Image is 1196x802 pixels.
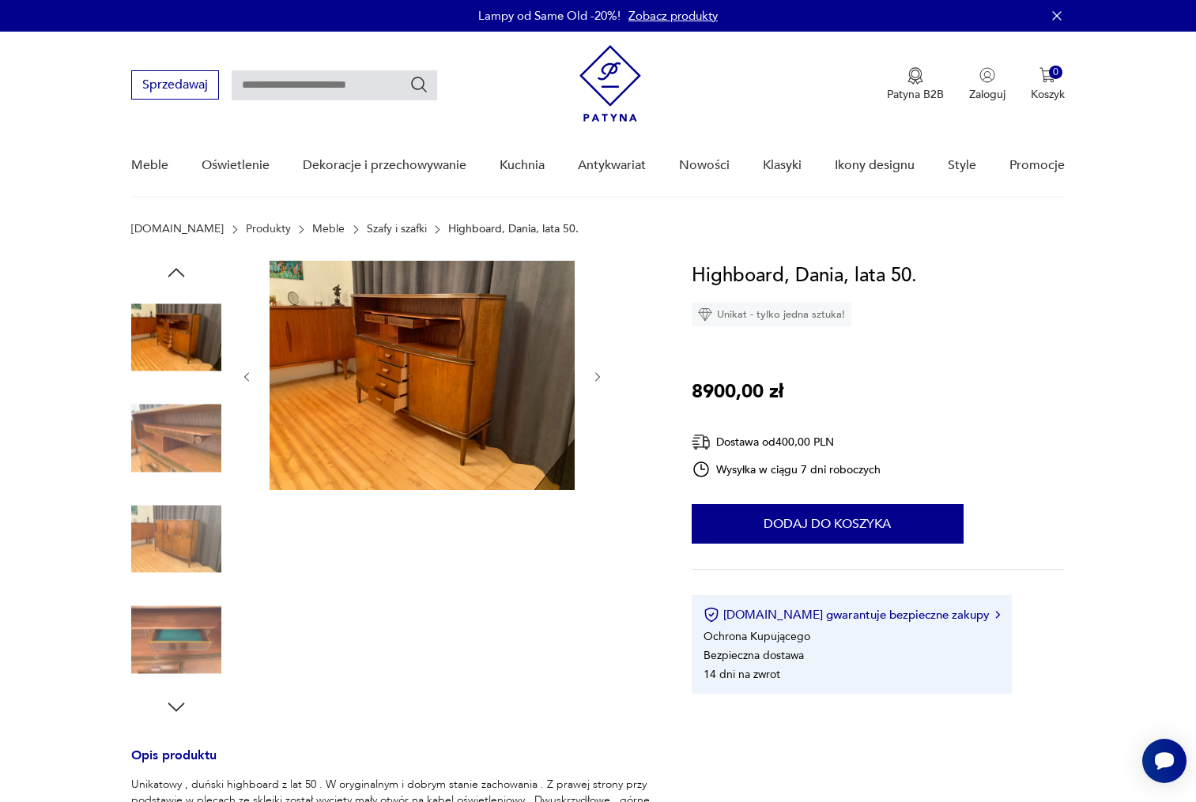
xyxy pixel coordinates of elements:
[131,494,221,584] img: Zdjęcie produktu Highboard, Dania, lata 50.
[969,87,1005,102] p: Zaloguj
[1009,135,1065,196] a: Promocje
[628,8,718,24] a: Zobacz produkty
[704,667,780,682] li: 14 dni na zwrot
[763,135,802,196] a: Klasyki
[969,67,1005,102] button: Zaloguj
[1039,67,1055,83] img: Ikona koszyka
[1049,66,1062,79] div: 0
[578,135,646,196] a: Antykwariat
[131,751,653,777] h3: Opis produktu
[692,432,711,452] img: Ikona dostawy
[704,607,1000,623] button: [DOMAIN_NAME] gwarantuje bezpieczne zakupy
[692,377,783,407] p: 8900,00 zł
[692,460,881,479] div: Wysyłka w ciągu 7 dni roboczych
[409,75,428,94] button: Szukaj
[979,67,995,83] img: Ikonka użytkownika
[835,135,915,196] a: Ikony designu
[270,261,575,490] img: Zdjęcie produktu Highboard, Dania, lata 50.
[1031,67,1065,102] button: 0Koszyk
[692,504,964,544] button: Dodaj do koszyka
[692,303,851,326] div: Unikat - tylko jedna sztuka!
[500,135,545,196] a: Kuchnia
[246,223,291,235] a: Produkty
[887,67,944,102] a: Ikona medaluPatyna B2B
[704,607,719,623] img: Ikona certyfikatu
[1031,87,1065,102] p: Koszyk
[478,8,621,24] p: Lampy od Same Old -20%!
[202,135,270,196] a: Oświetlenie
[579,45,641,122] img: Patyna - sklep z meblami i dekoracjami vintage
[131,292,221,382] img: Zdjęcie produktu Highboard, Dania, lata 50.
[679,135,730,196] a: Nowości
[887,87,944,102] p: Patyna B2B
[131,393,221,484] img: Zdjęcie produktu Highboard, Dania, lata 50.
[303,135,466,196] a: Dekoracje i przechowywanie
[131,81,219,92] a: Sprzedawaj
[704,629,810,644] li: Ochrona Kupującego
[704,648,804,663] li: Bezpieczna dostawa
[698,307,712,322] img: Ikona diamentu
[1142,739,1187,783] iframe: Smartsupp widget button
[131,223,224,235] a: [DOMAIN_NAME]
[887,67,944,102] button: Patyna B2B
[448,223,579,235] p: Highboard, Dania, lata 50.
[692,261,917,291] h1: Highboard, Dania, lata 50.
[692,432,881,452] div: Dostawa od 400,00 PLN
[131,135,168,196] a: Meble
[312,223,345,235] a: Meble
[995,611,1000,619] img: Ikona strzałki w prawo
[131,70,219,100] button: Sprzedawaj
[367,223,427,235] a: Szafy i szafki
[131,595,221,685] img: Zdjęcie produktu Highboard, Dania, lata 50.
[907,67,923,85] img: Ikona medalu
[948,135,976,196] a: Style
